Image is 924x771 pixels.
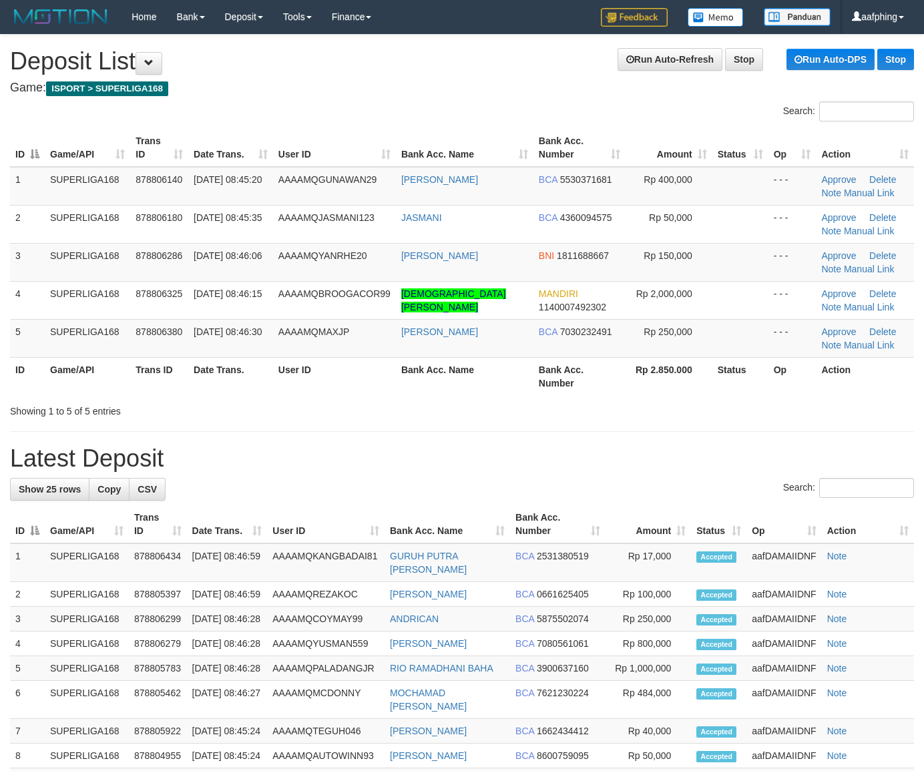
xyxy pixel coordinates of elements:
[10,505,45,543] th: ID: activate to sort column descending
[10,205,45,243] td: 2
[539,302,606,312] span: Copy 1140007492302 to clipboard
[827,589,847,599] a: Note
[819,478,914,498] input: Search:
[869,212,896,223] a: Delete
[712,129,768,167] th: Status: activate to sort column ascending
[764,8,831,26] img: panduan.png
[539,174,557,185] span: BCA
[696,639,736,650] span: Accepted
[827,688,847,698] a: Note
[278,326,350,337] span: AAAAMQMAXJP
[618,48,722,71] a: Run Auto-Refresh
[10,681,45,719] td: 6
[768,167,817,206] td: - - -
[827,638,847,649] a: Note
[129,719,187,744] td: 878805922
[819,101,914,121] input: Search:
[267,505,385,543] th: User ID: activate to sort column ascending
[606,582,691,607] td: Rp 100,000
[539,212,557,223] span: BCA
[187,719,268,744] td: [DATE] 08:45:24
[401,174,478,185] a: [PERSON_NAME]
[46,81,168,96] span: ISPORT > SUPERLIGA168
[821,174,856,185] a: Approve
[130,357,188,395] th: Trans ID
[19,484,81,495] span: Show 25 rows
[390,613,439,624] a: ANDRICAN
[136,212,182,223] span: 878806180
[821,302,841,312] a: Note
[45,281,130,319] td: SUPERLIGA168
[10,399,375,418] div: Showing 1 to 5 of 5 entries
[537,613,589,624] span: Copy 5875502074 to clipboard
[45,656,129,681] td: SUPERLIGA168
[821,250,856,261] a: Approve
[97,484,121,495] span: Copy
[45,744,129,768] td: SUPERLIGA168
[385,505,510,543] th: Bank Acc. Name: activate to sort column ascending
[89,478,130,501] a: Copy
[187,681,268,719] td: [DATE] 08:46:27
[390,750,467,761] a: [PERSON_NAME]
[267,681,385,719] td: AAAAMQMCDONNY
[10,607,45,631] td: 3
[869,250,896,261] a: Delete
[746,681,821,719] td: aafDAMAIIDNF
[396,357,533,395] th: Bank Acc. Name
[10,543,45,582] td: 1
[390,726,467,736] a: [PERSON_NAME]
[746,582,821,607] td: aafDAMAIIDNF
[10,719,45,744] td: 7
[188,129,273,167] th: Date Trans.: activate to sort column ascending
[537,663,589,674] span: Copy 3900637160 to clipboard
[129,744,187,768] td: 878804955
[515,589,534,599] span: BCA
[10,319,45,357] td: 5
[396,129,533,167] th: Bank Acc. Name: activate to sort column ascending
[539,288,578,299] span: MANDIRI
[10,243,45,281] td: 3
[10,357,45,395] th: ID
[696,688,736,700] span: Accepted
[827,663,847,674] a: Note
[696,589,736,601] span: Accepted
[827,750,847,761] a: Note
[278,212,375,223] span: AAAAMQJASMANI123
[510,505,606,543] th: Bank Acc. Number: activate to sort column ascending
[45,582,129,607] td: SUPERLIGA168
[515,688,534,698] span: BCA
[515,638,534,649] span: BCA
[821,288,856,299] a: Approve
[390,589,467,599] a: [PERSON_NAME]
[746,656,821,681] td: aafDAMAIIDNF
[844,226,895,236] a: Manual Link
[515,551,534,561] span: BCA
[45,357,130,395] th: Game/API
[129,478,166,501] a: CSV
[267,543,385,582] td: AAAAMQKANGBADAI81
[401,212,442,223] a: JASMANI
[768,243,817,281] td: - - -
[10,7,111,27] img: MOTION_logo.png
[644,174,692,185] span: Rp 400,000
[649,212,692,223] span: Rp 50,000
[768,357,817,395] th: Op
[45,719,129,744] td: SUPERLIGA168
[688,8,744,27] img: Button%20Memo.svg
[187,582,268,607] td: [DATE] 08:46:59
[783,101,914,121] label: Search:
[45,129,130,167] th: Game/API: activate to sort column ascending
[786,49,875,70] a: Run Auto-DPS
[278,174,377,185] span: AAAAMQGUNAWAN29
[10,445,914,472] h1: Latest Deposit
[783,478,914,498] label: Search:
[816,357,914,395] th: Action
[537,688,589,698] span: Copy 7621230224 to clipboard
[273,357,396,395] th: User ID
[187,656,268,681] td: [DATE] 08:46:28
[278,288,391,299] span: AAAAMQBROOGACOR99
[821,226,841,236] a: Note
[844,188,895,198] a: Manual Link
[194,212,262,223] span: [DATE] 08:45:35
[129,607,187,631] td: 878806299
